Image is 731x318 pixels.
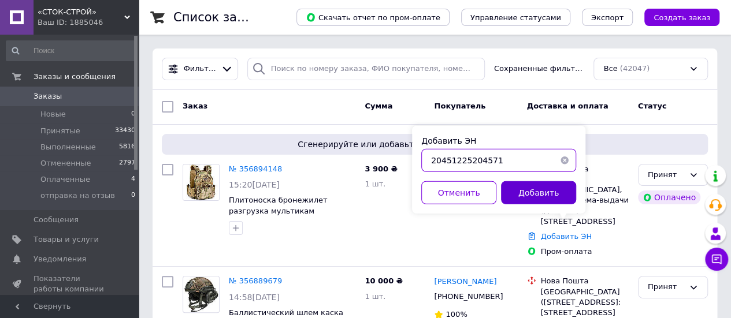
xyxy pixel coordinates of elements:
[34,72,116,82] span: Заказы и сообщения
[494,63,585,74] span: Сохраненные фильтры:
[115,126,135,136] span: 33430
[34,274,107,294] span: Показатели работы компании
[648,281,684,293] div: Принят
[654,13,710,22] span: Создать заказ
[434,292,503,301] span: [PHONE_NUMBER]
[470,13,561,22] span: Управление статусами
[184,63,217,74] span: Фильтры
[229,293,280,302] span: 14:58[DATE]
[541,174,629,227] div: с. [GEOGRAPHIC_DATA], Пункт приема-выдачи (до 30 кг): [STREET_ADDRESS]
[40,142,96,152] span: Выполненные
[591,13,624,22] span: Экспорт
[603,63,617,74] span: Все
[501,181,576,204] button: Добавить
[184,276,218,312] img: Фото товару
[541,232,592,241] a: Добавить ЭН
[365,164,397,173] span: 3 900 ₴
[173,10,273,24] h1: Список заказов
[183,164,219,200] img: Фото товару
[40,109,66,119] span: Новые
[247,58,485,80] input: Поиск по номеру заказа, ФИО покупателя, номеру телефона, Email, номеру накладной
[34,254,86,264] span: Уведомления
[229,180,280,189] span: 15:20[DATE]
[229,164,282,173] a: № 356894148
[34,234,99,245] span: Товары и услуги
[648,169,684,181] div: Принят
[421,136,476,145] label: Добавить ЭН
[434,276,496,287] a: [PERSON_NAME]
[229,196,327,215] a: Плитоноска бронежилет разгрузка мультикам
[541,276,629,286] div: Нова Пошта
[34,91,62,102] span: Заказы
[119,158,135,169] span: 2797
[38,7,124,17] span: «СТОК-СТРОЙ»
[119,142,135,152] span: 5816
[6,40,136,61] input: Поиск
[638,190,700,204] div: Оплачено
[131,190,135,201] span: 0
[38,17,139,28] div: Ваш ID: 1885046
[40,190,115,201] span: отправка на отзыв
[553,149,576,172] button: Очистить
[638,102,667,110] span: Статус
[633,13,719,21] a: Создать заказ
[461,9,570,26] button: Управление статусами
[131,174,135,185] span: 4
[582,9,633,26] button: Экспорт
[365,102,392,110] span: Сумма
[541,246,629,257] div: Пром-оплата
[421,181,496,204] button: Отменить
[183,102,207,110] span: Заказ
[183,276,220,313] a: Фото товару
[527,102,608,110] span: Доставка и оплата
[365,179,385,188] span: 1 шт.
[40,158,91,169] span: Отмененные
[40,174,90,185] span: Оплаченные
[40,126,80,136] span: Принятые
[34,215,79,225] span: Сообщения
[434,102,485,110] span: Покупатель
[620,64,650,73] span: (42047)
[306,12,440,23] span: Скачать отчет по пром-оплате
[131,109,135,119] span: 0
[705,248,728,271] button: Чат с покупателем
[365,292,385,301] span: 1 шт.
[644,9,719,26] button: Создать заказ
[365,276,402,285] span: 10 000 ₴
[166,139,703,150] span: Сгенерируйте или добавьте ЭН в заказ, чтобы получить оплату
[183,164,220,201] a: Фото товару
[229,276,282,285] a: № 356889679
[296,9,450,26] button: Скачать отчет по пром-оплате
